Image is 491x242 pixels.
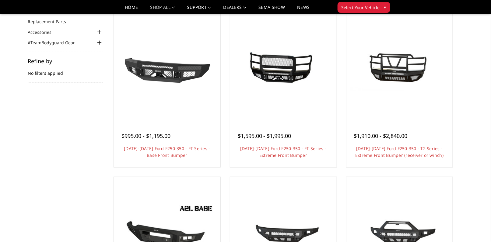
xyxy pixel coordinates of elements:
a: [DATE]-[DATE] Ford F250-350 - T2 Series - Extreme Front Bumper (receiver or winch) [355,146,444,158]
div: No filters applied [28,58,103,83]
a: [DATE]-[DATE] Ford F250-350 - FT Series - Extreme Front Bumper [240,146,326,158]
a: 2017-2022 Ford F250-350 - T2 Series - Extreme Front Bumper (receiver or winch) 2017-2022 Ford F25... [348,16,451,119]
a: News [297,5,310,14]
h5: Refine by [28,58,103,64]
a: #TeamBodyguard Gear [28,39,82,46]
iframe: Chat Widget [461,213,491,242]
span: $1,910.00 - $2,840.00 [354,132,408,139]
span: $995.00 - $1,195.00 [121,132,170,139]
a: shop all [150,5,175,14]
a: Replacement Parts [28,18,74,25]
a: 2017-2022 Ford F250-350 - FT Series - Extreme Front Bumper 2017-2022 Ford F250-350 - FT Series - ... [232,16,335,119]
button: Select Your Vehicle [338,2,390,13]
a: Support [187,5,211,14]
a: Home [125,5,138,14]
a: SEMA Show [258,5,285,14]
a: Accessories [28,29,59,35]
span: $1,595.00 - $1,995.00 [238,132,291,139]
span: ▾ [384,4,386,10]
a: 2017-2022 Ford F250-350 - FT Series - Base Front Bumper [115,16,219,119]
img: 2017-2022 Ford F250-350 - FT Series - Base Front Bumper [118,40,216,95]
span: Select Your Vehicle [342,4,380,11]
a: Dealers [223,5,247,14]
a: [DATE]-[DATE] Ford F250-350 - FT Series - Base Front Bumper [124,146,210,158]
